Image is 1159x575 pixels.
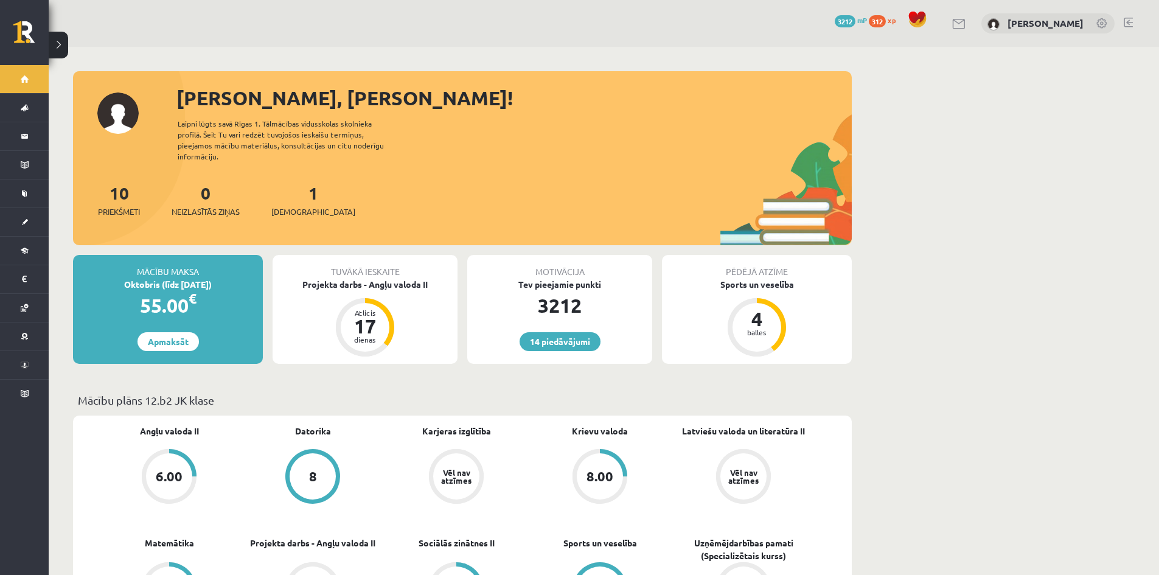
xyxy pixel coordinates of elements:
div: [PERSON_NAME], [PERSON_NAME]! [176,83,852,113]
a: Projekta darbs - Angļu valoda II [250,537,375,549]
div: Tuvākā ieskaite [273,255,458,278]
div: Vēl nav atzīmes [726,469,760,484]
span: Neizlasītās ziņas [172,206,240,218]
span: 312 [869,15,886,27]
a: 8.00 [528,449,672,506]
div: 8.00 [586,470,613,483]
a: Angļu valoda II [140,425,199,437]
a: 0Neizlasītās ziņas [172,182,240,218]
div: Vēl nav atzīmes [439,469,473,484]
a: Krievu valoda [572,425,628,437]
a: 3212 mP [835,15,867,25]
a: Latviešu valoda un literatūra II [682,425,805,437]
a: Uzņēmējdarbības pamati (Specializētais kurss) [672,537,815,562]
a: Datorika [295,425,331,437]
a: Apmaksāt [137,332,199,351]
a: 6.00 [97,449,241,506]
div: Projekta darbs - Angļu valoda II [273,278,458,291]
a: Vēl nav atzīmes [672,449,815,506]
div: Mācību maksa [73,255,263,278]
div: 8 [309,470,317,483]
a: 312 xp [869,15,902,25]
div: 17 [347,316,383,336]
span: [DEMOGRAPHIC_DATA] [271,206,355,218]
div: Pēdējā atzīme [662,255,852,278]
a: 14 piedāvājumi [520,332,600,351]
div: 3212 [467,291,652,320]
span: 3212 [835,15,855,27]
span: xp [888,15,896,25]
a: 10Priekšmeti [98,182,140,218]
span: mP [857,15,867,25]
div: Motivācija [467,255,652,278]
div: balles [739,329,775,336]
a: Rīgas 1. Tālmācības vidusskola [13,21,49,52]
a: Projekta darbs - Angļu valoda II Atlicis 17 dienas [273,278,458,358]
a: Sociālās zinātnes II [419,537,495,549]
span: € [189,290,197,307]
a: Sports un veselība 4 balles [662,278,852,358]
a: Matemātika [145,537,194,549]
div: 55.00 [73,291,263,320]
div: Laipni lūgts savā Rīgas 1. Tālmācības vidusskolas skolnieka profilā. Šeit Tu vari redzēt tuvojošo... [178,118,405,162]
div: Tev pieejamie punkti [467,278,652,291]
a: Karjeras izglītība [422,425,491,437]
img: Jānis Mežis [987,18,1000,30]
div: Sports un veselība [662,278,852,291]
a: [PERSON_NAME] [1008,17,1084,29]
div: Atlicis [347,309,383,316]
a: Sports un veselība [563,537,637,549]
a: 8 [241,449,385,506]
div: 6.00 [156,470,183,483]
div: dienas [347,336,383,343]
div: Oktobris (līdz [DATE]) [73,278,263,291]
div: 4 [739,309,775,329]
a: 1[DEMOGRAPHIC_DATA] [271,182,355,218]
a: Vēl nav atzīmes [385,449,528,506]
span: Priekšmeti [98,206,140,218]
p: Mācību plāns 12.b2 JK klase [78,392,847,408]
